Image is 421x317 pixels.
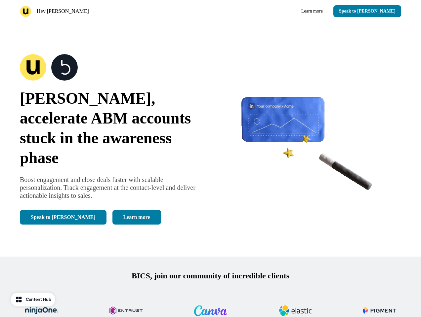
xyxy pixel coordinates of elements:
p: BICS, join our community of incredible clients [132,270,289,282]
button: Content Hub [11,293,55,306]
a: Learn more [112,210,161,225]
span: Boost engagement and close deals faster with scalable personalization. Track engagement at the co... [20,176,195,199]
button: Speak to [PERSON_NAME] [20,210,106,225]
p: Hey [PERSON_NAME] [37,7,89,15]
div: Content Hub [26,296,51,303]
a: Learn more [296,5,328,17]
button: Speak to [PERSON_NAME] [333,5,401,17]
span: [PERSON_NAME], accelerate ABM accounts stuck in the awareness phase [20,89,191,166]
